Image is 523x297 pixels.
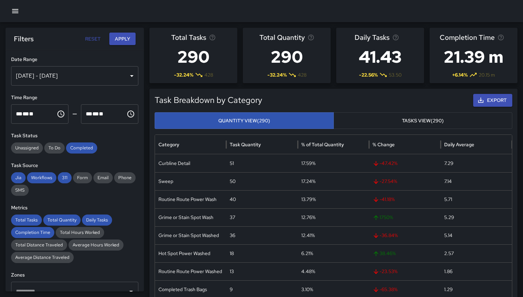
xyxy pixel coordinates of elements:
div: % Change [373,141,395,148]
h6: Date Range [11,56,138,63]
div: 4.48% [298,262,369,280]
div: 36 [226,226,297,244]
span: Meridiem [29,111,34,116]
svg: Average time taken to complete tasks in the selected period, compared to the previous period. [497,34,504,41]
div: Task Quantity [230,141,261,148]
div: Category [158,141,179,148]
span: + 6.14 % [452,71,468,78]
h6: Task Status [11,132,138,140]
div: 7.29 [441,154,512,172]
span: Daily Tasks [355,32,389,43]
h6: Filters [14,33,34,44]
button: Choose time, selected time is 11:59 PM [124,107,138,121]
div: 7.14 [441,172,512,190]
div: Routine Route Power Washed [155,262,226,280]
span: 38.46 % [373,245,437,262]
div: Completion Time [11,227,54,238]
span: -36.84 % [373,227,437,244]
span: Average Hours Worked [68,242,123,248]
span: Minutes [22,111,29,116]
div: 17.59% [298,154,369,172]
span: Total Distance Traveled [11,242,67,248]
span: Completed [66,145,97,151]
div: 12.41% [298,226,369,244]
span: -41.18 % [373,191,437,208]
div: 12.76% [298,208,369,226]
span: Meridiem [99,111,103,116]
div: Hot Spot Power Washed [155,244,226,262]
span: 428 [204,71,213,78]
div: Curbline Detail [155,154,226,172]
h3: 290 [259,43,314,71]
div: Average Hours Worked [68,239,123,251]
div: 5.14 [441,226,512,244]
div: Total Hours Worked [56,227,104,238]
span: 311 [58,174,72,181]
div: 13.79% [298,190,369,208]
div: Total Quantity [43,215,81,226]
div: Daily Average [444,141,474,148]
div: Sweep [155,172,226,190]
span: 53.50 [389,71,402,78]
div: Grime or Stain Spot Wash [155,208,226,226]
div: Daily Tasks [82,215,112,226]
span: 428 [298,71,306,78]
button: Reset [82,33,104,45]
span: Daily Tasks [82,217,112,224]
div: 18 [226,244,297,262]
div: To Do [44,142,65,154]
button: Quantity View(290) [155,112,334,129]
span: Form [73,174,92,181]
svg: Total task quantity in the selected period, compared to the previous period. [308,34,314,41]
span: -47.42 % [373,155,437,172]
h6: Metrics [11,204,138,212]
span: Phone [114,174,136,181]
div: 311 [58,172,72,183]
h5: Task Breakdown by Category [155,95,422,106]
div: Phone [114,172,136,183]
h3: 21.39 m [440,43,508,71]
span: Hours [16,111,22,116]
span: SMS [11,187,29,194]
span: Completion Time [440,32,495,43]
div: Form [73,172,92,183]
span: Total Tasks [11,217,42,224]
span: -22.56 % [359,71,378,78]
div: Workflows [27,172,56,183]
span: Total Tasks [171,32,206,43]
span: Workflows [27,174,56,181]
div: Total Tasks [11,215,42,226]
span: 20.15 m [479,71,495,78]
div: 2.57 [441,244,512,262]
div: 5.29 [441,208,512,226]
span: Total Quantity [43,217,81,224]
div: Routine Route Power Wash [155,190,226,208]
div: 37 [226,208,297,226]
div: Average Distance Traveled [11,252,74,263]
div: 5.71 [441,190,512,208]
span: -32.24 % [267,71,287,78]
span: Unassigned [11,145,43,151]
button: Apply [109,33,136,45]
span: Email [93,174,113,181]
span: Jia [11,174,26,181]
div: 1.86 [441,262,512,280]
h6: Task Source [11,162,138,169]
button: Export [473,94,512,107]
h6: Zones [11,271,138,279]
div: 50 [226,172,297,190]
div: 40 [226,190,297,208]
span: 1750 % [373,209,437,226]
span: Hours [86,111,92,116]
h3: 41.43 [355,43,406,71]
svg: Total number of tasks in the selected period, compared to the previous period. [209,34,216,41]
div: Jia [11,172,26,183]
h6: Time Range [11,94,138,102]
div: Completed [66,142,97,154]
div: Grime or Stain Spot Washed [155,226,226,244]
h3: 290 [171,43,216,71]
div: 17.24% [298,172,369,190]
span: Total Hours Worked [56,229,104,236]
div: SMS [11,185,29,196]
button: Open [126,287,136,296]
